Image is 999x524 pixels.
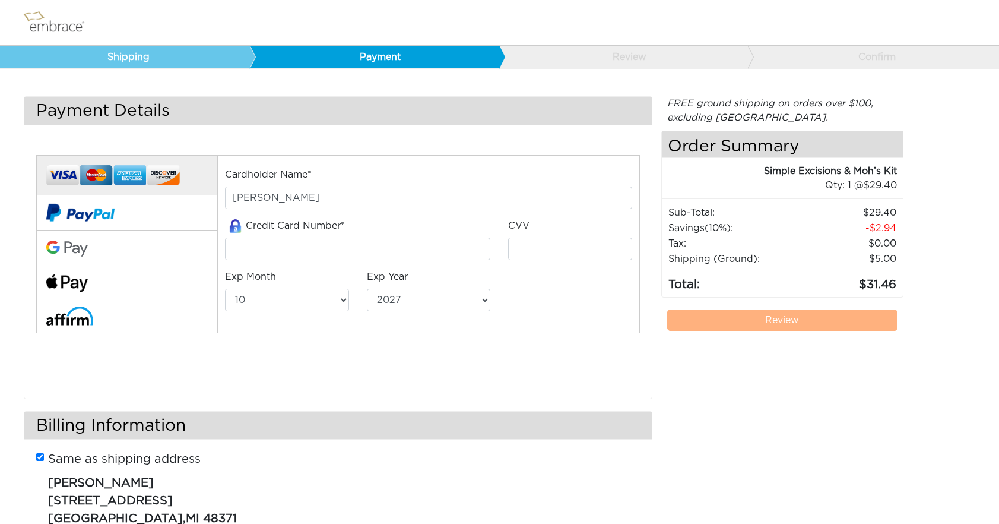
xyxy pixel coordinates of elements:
td: 2.94 [794,220,897,236]
span: [STREET_ADDRESS] [48,495,173,507]
td: 29.40 [794,205,897,220]
h3: Payment Details [24,97,652,125]
img: credit-cards.png [46,162,180,190]
td: Shipping (Ground): [668,251,794,267]
label: Exp Year [367,270,408,284]
td: Savings : [668,220,794,236]
td: 0.00 [794,236,897,251]
td: 31.46 [794,267,897,294]
label: Credit Card Number* [225,219,345,233]
label: Same as shipping address [48,450,201,468]
label: Exp Month [225,270,276,284]
h3: Billing Information [24,412,652,440]
td: Tax: [668,236,794,251]
img: affirm-logo.svg [46,307,93,325]
div: FREE ground shipping on orders over $100, excluding [GEOGRAPHIC_DATA]. [661,96,903,125]
td: $5.00 [794,251,897,267]
img: Google-Pay-Logo.svg [46,241,88,257]
span: 29.40 [864,181,897,190]
a: Review [499,46,749,68]
label: CVV [508,219,529,233]
span: (10%) [705,223,731,233]
label: Cardholder Name* [225,168,312,182]
a: Review [667,310,897,331]
span: [PERSON_NAME] [48,477,154,489]
h4: Order Summary [662,131,903,158]
img: fullApplePay.png [46,274,88,292]
img: amazon-lock.png [225,219,246,233]
div: Simple Excisions & Moh’s Kit [662,164,897,178]
img: paypal-v2.png [46,195,115,230]
td: Sub-Total: [668,205,794,220]
a: Confirm [747,46,997,68]
td: Total: [668,267,794,294]
img: logo.png [21,8,98,37]
div: 1 @ [677,178,897,192]
a: Payment [249,46,499,68]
